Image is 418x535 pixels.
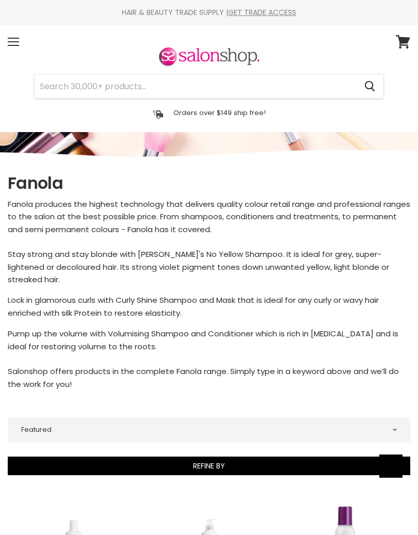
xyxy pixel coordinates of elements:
p: Fanola produces the highest technology that delivers quality colour retail range and professional... [8,198,410,286]
button: Refine By [8,457,410,475]
button: Search [356,74,383,98]
p: Orders over $149 ship free! [173,108,266,117]
input: Search [35,74,356,98]
h1: Fanola [8,172,410,194]
p: Lock in glamorous curls with Curly Shine Shampoo and Mask that is ideal for any curly or wavy hai... [8,294,410,319]
p: Pump up the volume with Volumising Shampoo and Conditioner which is rich in [MEDICAL_DATA] and is... [8,328,410,403]
a: GET TRADE ACCESS [228,7,296,18]
form: Product [34,74,384,99]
